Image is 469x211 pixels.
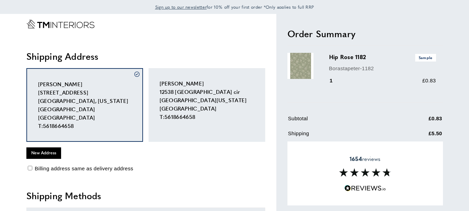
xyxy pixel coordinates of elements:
span: for 10% off your first order *Only applies to full RRP [155,4,314,10]
a: Sign up to our newsletter [155,3,207,10]
td: Subtotal [288,114,394,128]
img: Reviews section [339,168,391,177]
strong: 1654 [350,155,362,163]
a: 5618664658 [165,113,195,120]
a: Go to Home page [26,19,94,29]
span: Billing address same as delivery address [35,165,133,171]
h3: Hip Rose 1182 [329,53,436,61]
div: 1 [329,76,343,85]
a: 5618664658 [43,122,74,129]
h2: Shipping Methods [26,189,265,202]
span: Sample [415,54,436,61]
h2: Shipping Address [26,50,265,63]
span: Sign up to our newsletter [155,4,207,10]
span: [PERSON_NAME] 12538 [GEOGRAPHIC_DATA] cir [GEOGRAPHIC_DATA][US_STATE] [GEOGRAPHIC_DATA] T: [160,80,247,120]
img: Hip Rose 1182 [287,53,313,79]
p: Borastapeter-1182 [329,64,436,73]
td: £0.83 [394,114,442,128]
td: £5.50 [394,129,442,143]
img: Reviews.io 5 stars [344,185,386,192]
span: [PERSON_NAME] [STREET_ADDRESS] [GEOGRAPHIC_DATA], [US_STATE][GEOGRAPHIC_DATA] [GEOGRAPHIC_DATA] T: [38,80,128,129]
input: Billing address same as delivery address [28,166,32,170]
td: Shipping [288,129,394,143]
h2: Order Summary [287,27,443,40]
span: reviews [350,155,380,162]
button: New Address [26,147,61,159]
span: £0.83 [422,78,436,83]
